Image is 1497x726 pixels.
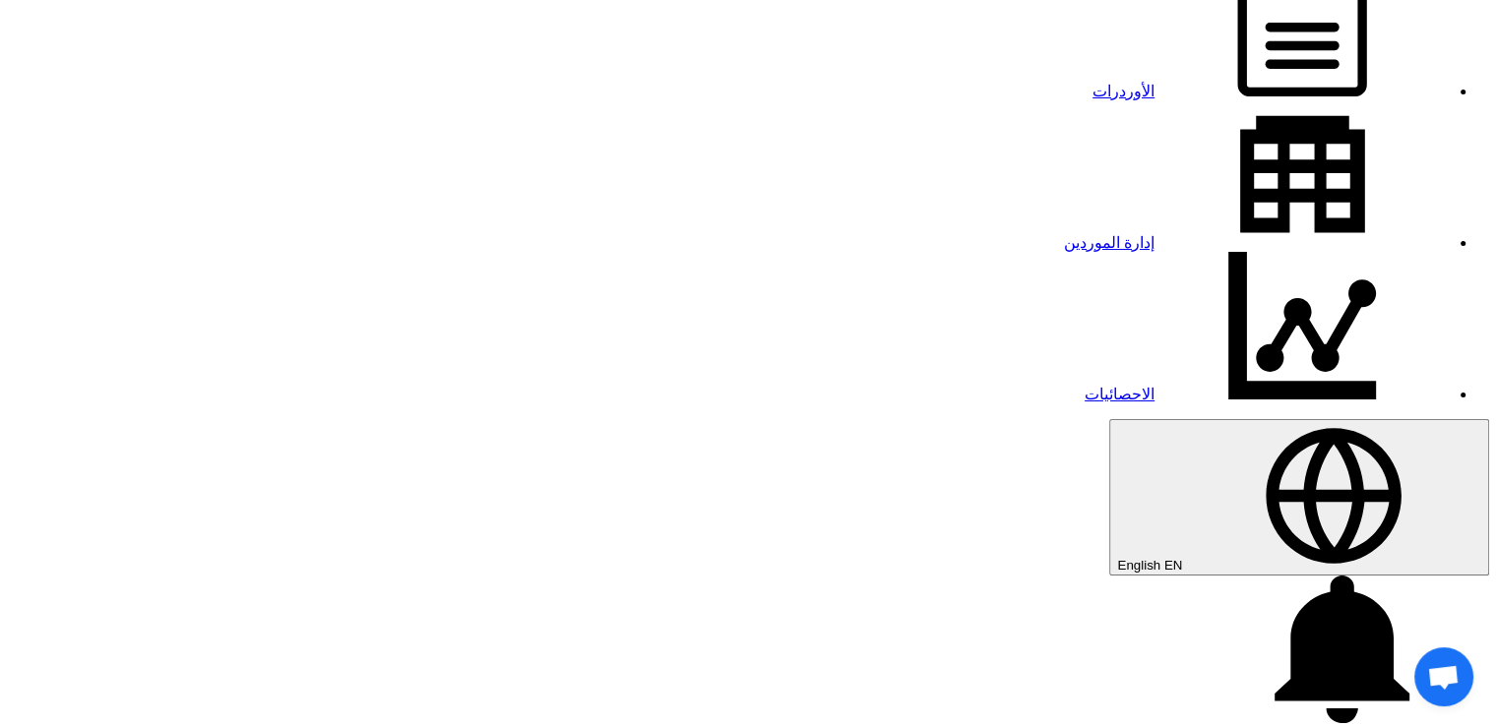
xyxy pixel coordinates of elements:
button: English EN [1109,419,1489,575]
a: الأوردرات [1092,83,1450,99]
a: إدارة الموردين [1064,234,1450,251]
span: English [1117,558,1160,573]
div: Open chat [1414,647,1473,706]
span: EN [1164,558,1183,573]
a: الاحصائيات [1085,386,1450,402]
